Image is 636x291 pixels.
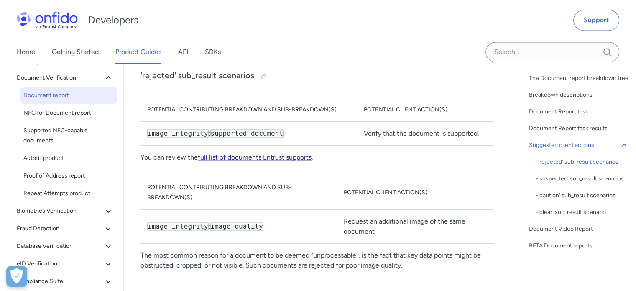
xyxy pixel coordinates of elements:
a: -'suspected' sub_result scenarios [536,174,629,184]
a: Proof of Address report [20,167,117,184]
span: eID Verification [17,259,103,269]
input: Onfido search input field [485,42,619,62]
code: image_quality [210,222,263,231]
span: Document report [23,90,113,100]
div: - 'clear' sub_result scenario [536,207,629,217]
a: Document Report task results [529,124,629,134]
a: Repeat Attempts product [20,185,117,202]
span: Proof of Address report [23,171,113,181]
th: Potential client action(s) [357,98,494,122]
a: -'caution' sub_result scenarios [536,191,629,201]
div: - 'rejected' sub_result scenarios [536,157,629,167]
button: Database Verification [13,238,117,255]
button: Open Preferences [6,266,27,287]
button: Compliance Suite [13,273,117,290]
td: Request an additional image of the same document [337,209,494,243]
code: image_integrity [147,129,209,138]
span: Document Verification [17,73,103,83]
a: BETA Document reports [529,241,629,251]
span: Database Verification [17,241,103,251]
a: Autofill product [20,150,117,167]
a: The Document report breakdown tree [529,73,629,83]
span: Autofill product [23,153,113,163]
span: NFC for Document report [23,108,113,118]
button: Fraud Detection [13,220,117,237]
p: You can review the . [140,152,494,162]
a: Document Video Report [529,224,629,234]
a: API [178,40,188,64]
a: full list of documents Entrust supports [198,153,312,161]
a: Getting Started [52,40,99,64]
th: Potential contributing breakdown and sub-breakdown(s) [140,176,337,210]
th: Potential contributing breakdown and sub-breakdown(s) [140,98,357,122]
a: NFC for Document report [20,105,117,121]
a: Supported NFC-capable documents [20,122,117,149]
span: Repeat Attempts product [23,188,113,198]
td: Verify that the document is supported. [357,121,494,145]
div: - 'caution' sub_result scenarios [536,191,629,201]
div: Cookie Preferences [6,266,27,287]
td: : [140,121,357,145]
span: Compliance Suite [17,276,103,286]
button: eID Verification [13,255,117,272]
h3: 'rejected' sub_result scenarios [140,70,494,83]
a: Home [17,40,35,64]
span: Supported NFC-capable documents [23,126,113,146]
a: Suggested client actions [529,140,629,150]
a: Document Report task [529,107,629,117]
div: - 'suspected' sub_result scenarios [536,174,629,184]
span: Fraud Detection [17,224,103,234]
img: Onfido Logo [17,12,78,28]
code: image_integrity [147,222,209,231]
a: Document report [20,87,117,104]
code: supported_document [210,129,284,138]
p: The most common reason for a document to be deemed “unprocessable”, is the fact that key data poi... [140,250,494,270]
a: Breakdown descriptions [529,90,629,100]
h1: Developers [88,13,138,27]
a: SDKs [205,40,221,64]
button: Document Verification [13,70,117,86]
td: : [140,209,337,243]
a: Product Guides [115,40,161,64]
a: -'clear' sub_result scenario [536,207,629,217]
button: Biometrics Verification [13,203,117,219]
span: Biometrics Verification [17,206,103,216]
a: -'rejected' sub_result scenarios [536,157,629,167]
th: Potential client action(s) [337,176,494,210]
a: Support [573,10,619,31]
